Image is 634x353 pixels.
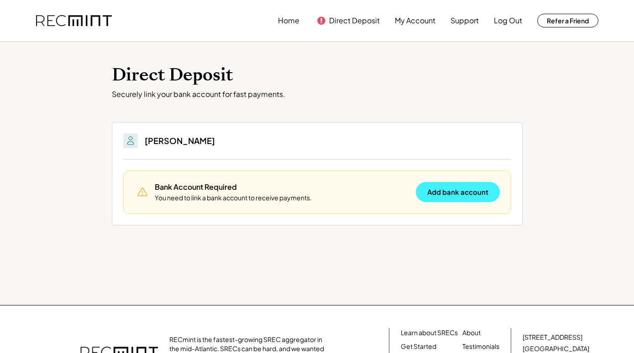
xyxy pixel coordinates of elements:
[112,90,523,99] div: Securely link your bank account for fast payments.
[155,193,312,203] div: You need to link a bank account to receive payments.
[278,11,299,30] button: Home
[416,182,500,202] button: Add bank account
[125,135,136,146] img: People.svg
[155,182,237,192] div: Bank Account Required
[112,64,523,86] h1: Direct Deposit
[401,342,436,351] a: Get Started
[537,14,598,27] button: Refer a Friend
[494,11,522,30] button: Log Out
[462,328,481,337] a: About
[523,333,582,342] div: [STREET_ADDRESS]
[451,11,479,30] button: Support
[36,15,112,27] img: recmint-logotype%403x.png
[145,135,215,146] h3: [PERSON_NAME]
[395,11,435,30] button: My Account
[462,342,499,351] a: Testimonials
[401,328,458,337] a: Learn about SRECs
[329,11,380,30] button: Direct Deposit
